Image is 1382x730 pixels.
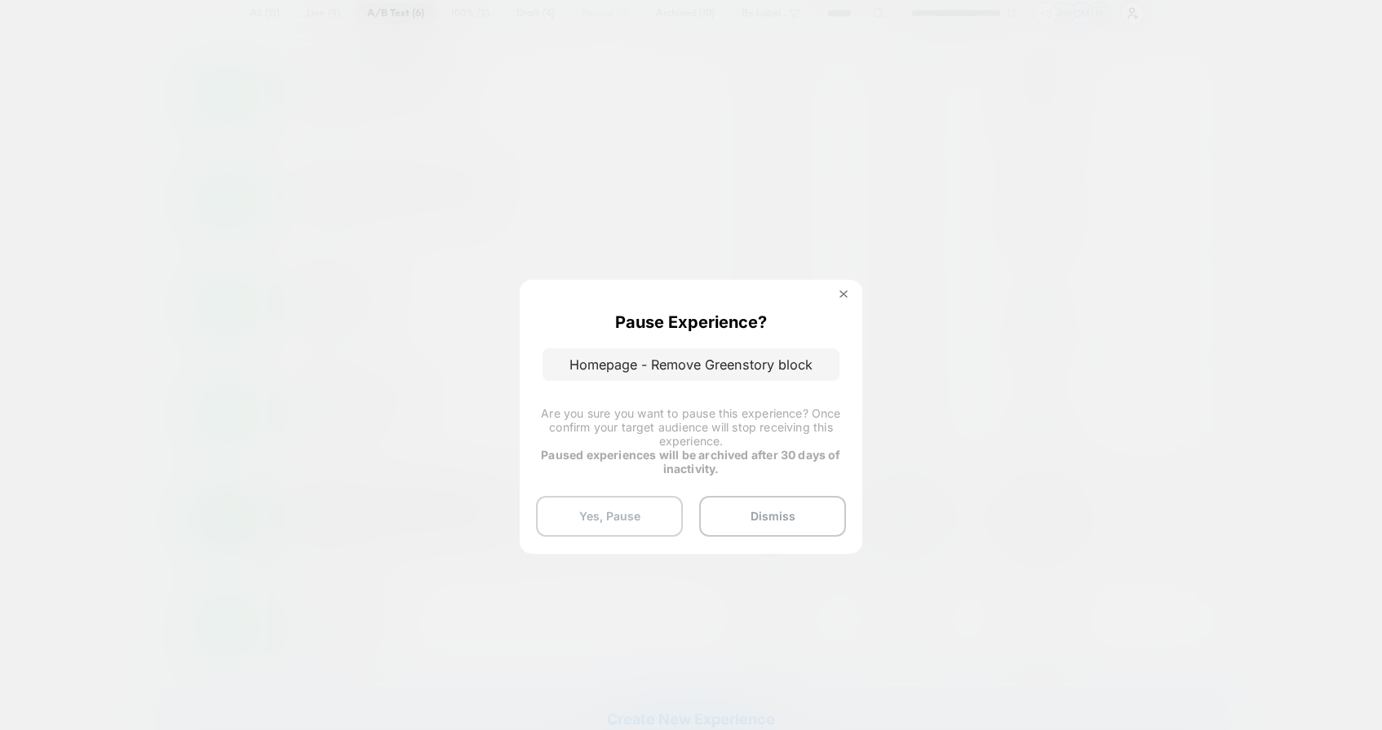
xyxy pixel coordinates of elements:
[541,406,840,448] span: Are you sure you want to pause this experience? Once confirm your target audience will stop recei...
[543,348,839,381] p: Homepage - Remove Greenstory block
[615,312,767,332] p: Pause Experience?
[839,290,848,299] img: close
[541,448,840,476] strong: Paused experiences will be archived after 30 days of inactivity.
[536,496,683,537] button: Yes, Pause
[699,496,846,537] button: Dismiss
